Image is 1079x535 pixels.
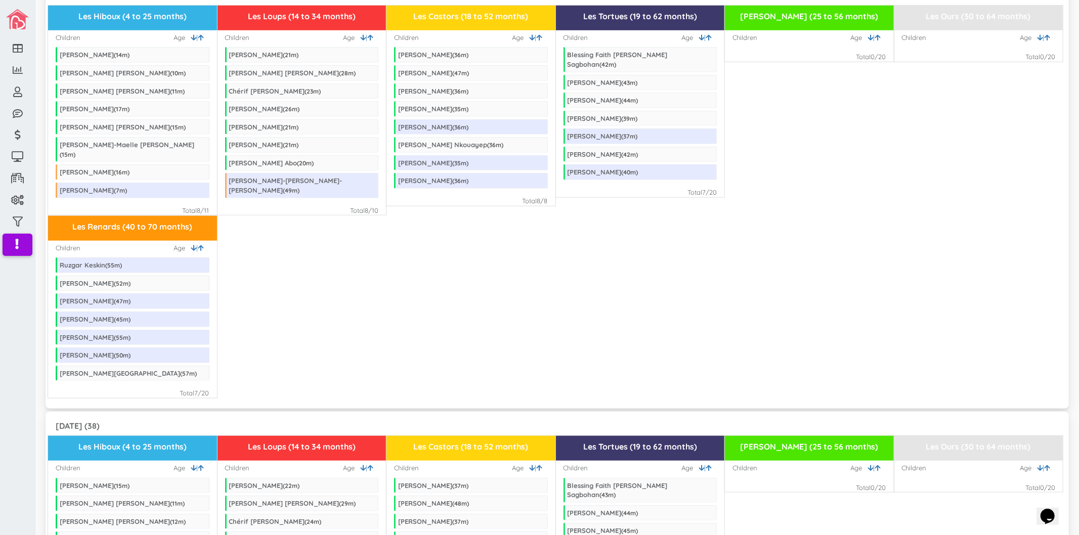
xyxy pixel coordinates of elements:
[191,243,198,253] a: |
[172,518,178,525] span: 12
[174,243,191,253] span: Age
[60,333,131,341] div: [PERSON_NAME]
[297,159,314,167] span: ( m)
[114,51,130,59] span: ( m)
[568,526,638,534] div: [PERSON_NAME]
[360,463,367,473] a: |
[568,132,638,140] div: [PERSON_NAME]
[851,463,868,473] span: Age
[341,69,349,77] span: 28
[624,151,631,158] span: 42
[624,509,631,517] span: 44
[398,159,468,167] div: [PERSON_NAME]
[174,33,191,42] span: Age
[600,491,616,499] span: ( m)
[60,351,131,359] div: [PERSON_NAME]
[350,206,378,215] div: Total /10
[305,518,322,525] span: ( m)
[60,141,194,158] div: [PERSON_NAME]-Maelle [PERSON_NAME]
[454,123,461,131] span: 36
[116,351,123,359] span: 50
[452,518,468,525] span: ( m)
[871,483,875,492] span: 0
[60,279,131,287] div: [PERSON_NAME]
[229,87,321,95] div: Chérif [PERSON_NAME]
[391,12,551,21] h3: Les Castors (18 to 52 months)
[898,442,1059,452] h3: Les Ours (30 to 64 months)
[568,51,668,68] div: Blessing Faith [PERSON_NAME] Sagbohan
[454,87,461,95] span: 36
[454,177,461,185] span: 36
[60,105,130,113] div: [PERSON_NAME]
[624,97,631,104] span: 44
[60,168,130,176] div: [PERSON_NAME]
[398,105,468,113] div: [PERSON_NAME]
[60,297,131,305] div: [PERSON_NAME]
[114,351,131,359] span: ( m)
[454,69,461,77] span: 47
[564,33,588,42] div: Children
[856,483,886,493] div: Total /20
[1020,463,1037,473] span: Age
[182,370,189,377] span: 57
[60,69,186,77] div: [PERSON_NAME] [PERSON_NAME]
[687,188,717,197] div: Total /20
[172,87,177,95] span: 11
[394,463,419,473] div: Children
[729,12,890,21] h3: [PERSON_NAME] (25 to 56 months)
[1020,33,1037,42] span: Age
[197,206,201,214] span: 8
[114,280,131,287] span: ( m)
[902,33,927,42] div: Children
[285,105,292,113] span: 26
[624,115,630,122] span: 39
[568,78,638,86] div: [PERSON_NAME]
[60,87,185,95] div: [PERSON_NAME] [PERSON_NAME]
[343,33,360,42] span: Age
[624,527,631,534] span: 45
[60,315,131,323] div: [PERSON_NAME]
[343,463,360,473] span: Age
[454,159,461,167] span: 35
[285,123,291,131] span: 21
[170,500,185,507] span: ( m)
[681,33,699,42] span: Age
[229,123,299,131] div: [PERSON_NAME]
[398,517,468,525] div: [PERSON_NAME]
[398,123,468,131] div: [PERSON_NAME]
[394,33,419,42] div: Children
[568,509,638,517] div: [PERSON_NAME]
[114,482,130,489] span: ( m)
[902,463,927,473] div: Children
[52,12,213,21] h3: Les Hiboux (4 to 25 months)
[1025,483,1055,493] div: Total /20
[624,168,631,176] span: 40
[285,482,292,489] span: 22
[56,33,80,42] div: Children
[398,481,468,489] div: [PERSON_NAME]
[229,499,356,507] div: [PERSON_NAME] [PERSON_NAME]
[114,316,131,323] span: ( m)
[60,51,130,59] div: [PERSON_NAME]
[52,222,213,232] h3: Les Renards (40 to 70 months)
[180,388,209,398] div: Total /20
[523,196,548,206] div: Total /8
[602,61,609,68] span: 42
[452,500,469,507] span: ( m)
[487,141,503,149] span: ( m)
[398,141,503,149] div: [PERSON_NAME] Nkouayep
[285,141,291,149] span: 21
[180,370,197,377] span: ( m)
[285,51,291,59] span: 21
[622,97,638,104] span: ( m)
[229,481,300,489] div: [PERSON_NAME]
[283,187,300,194] span: ( m)
[602,491,609,499] span: 43
[105,261,122,269] span: ( m)
[452,177,468,185] span: ( m)
[114,297,131,305] span: ( m)
[1037,33,1044,42] a: |
[681,463,699,473] span: Age
[702,188,706,196] span: 7
[283,141,299,149] span: ( m)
